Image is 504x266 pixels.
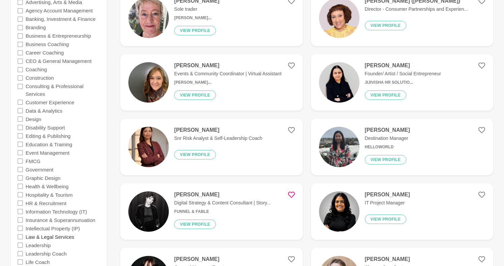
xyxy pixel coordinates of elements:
img: 01aee5e50c87abfaa70c3c448cb39ff495e02bc9-1024x1024.jpg [319,191,359,232]
label: Banking, Investment & Finance [26,15,96,23]
p: IT Project Manager [365,199,410,206]
h4: [PERSON_NAME] [365,127,410,134]
a: [PERSON_NAME]Snr Risk Analyst & Self-Leadership CoachView profile [120,119,303,175]
a: [PERSON_NAME]Events & Community Coordinator | Virtual Assistant[PERSON_NAME]...View profile [120,54,303,111]
img: 1044fa7e6122d2a8171cf257dcb819e56f039831-1170x656.jpg [128,191,169,232]
h6: [PERSON_NAME]... [174,15,219,21]
p: Destination Manager [365,135,410,142]
a: [PERSON_NAME]Founder/ Artist / Social EntrepreneurJijivisha HR Solutio...View profile [311,54,493,111]
button: View profile [365,90,407,100]
img: 01a92ec12363bcc6cd1fe1a179ead28d21f34754-1193x1214.jpg [319,127,359,167]
label: Education & Training [26,140,72,148]
label: Intellectual Property (IP) [26,224,80,232]
label: Hospitality & Tourism [26,190,73,199]
img: a64cdb5362bd95f97a1a62b264c607aef0a6ff99-2732x3034.jpg [319,62,359,103]
h4: [PERSON_NAME] [174,62,282,69]
h4: [PERSON_NAME] [174,127,262,134]
p: Director - Consumer Partnerships and Experien... [365,6,468,13]
button: View profile [174,90,216,100]
label: Design [26,115,41,123]
label: Government [26,165,54,174]
p: Sole trader [174,6,219,13]
label: Disability Support [26,123,65,131]
button: View profile [174,150,216,159]
label: Leadership [26,241,51,249]
label: HR & Recruitment [26,199,66,207]
label: Information Technology (IT) [26,207,87,216]
label: Law & Legal Services [26,232,74,241]
p: Founder/ Artist / Social Entrepreneur [365,70,441,77]
label: Customer Experience [26,98,74,106]
img: 3bb0308ef97cdeba13f6aab3ad4febf320fa74a5-500x500.png [128,62,169,103]
label: Insurance & Superannunuation [26,216,95,224]
a: [PERSON_NAME]Destination ManagerHelloworldView profile [311,119,493,175]
button: View profile [365,155,407,164]
label: Editing & Publishing [26,131,70,140]
label: Agency Account Management [26,6,93,15]
label: Construction [26,74,54,82]
p: Digital Strategy & Content Consultant | Story... [174,199,271,206]
label: Business Coaching [26,40,69,48]
label: Business & Entrepreneurship [26,32,91,40]
a: [PERSON_NAME]Digital Strategy & Content Consultant | Story...Funnel & FableView profile [120,183,303,240]
label: Health & Wellbeing [26,182,68,190]
h4: [PERSON_NAME] [174,191,271,198]
button: View profile [174,26,216,35]
label: Data & Analytics [26,106,62,115]
button: View profile [365,21,407,30]
a: [PERSON_NAME]IT Project ManagerView profile [311,183,493,240]
label: Branding [26,23,46,32]
h4: [PERSON_NAME] [174,256,227,263]
label: FMCG [26,157,40,165]
label: Leadership Coach [26,249,67,258]
p: Events & Community Coordinator | Virtual Assistant [174,70,282,77]
label: Event Management [26,148,69,157]
h6: Funnel & Fable [174,209,271,214]
h6: Jijivisha HR Solutio... [365,80,441,85]
label: CEO & General Management [26,57,92,65]
label: Coaching [26,65,47,74]
label: Graphic Design [26,174,60,182]
h6: [PERSON_NAME]... [174,80,282,85]
button: View profile [174,220,216,229]
h4: [PERSON_NAME] [365,256,410,263]
img: 774805d3192556c3b0b69e5ddd4a390acf571c7b-1500x2000.jpg [128,127,169,167]
label: Career Coaching [26,48,64,57]
p: Snr Risk Analyst & Self-Leadership Coach [174,135,262,142]
h6: Helloworld [365,145,410,150]
button: View profile [365,215,407,224]
label: Consulting & Professional Services [26,82,100,98]
label: Life Coach [26,258,50,266]
h4: [PERSON_NAME] [365,62,441,69]
h4: [PERSON_NAME] [365,191,410,198]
